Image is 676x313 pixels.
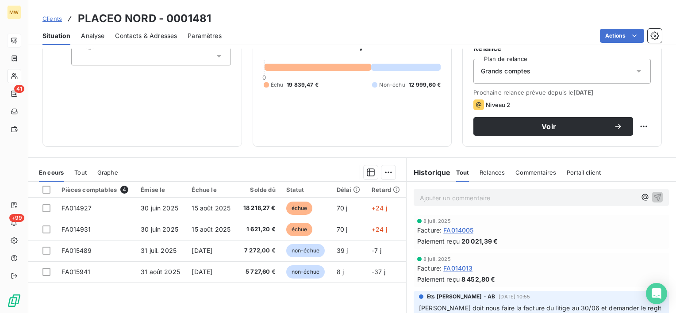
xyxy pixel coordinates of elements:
span: En cours [39,169,64,176]
span: 4 [120,186,128,194]
span: non-échue [286,265,325,279]
span: Paramètres [188,31,222,40]
span: 31 août 2025 [141,268,180,275]
span: Tout [456,169,469,176]
span: 8 j [337,268,344,275]
span: Tout [74,169,87,176]
span: 30 juin 2025 [141,225,178,233]
span: 8 juil. 2025 [423,256,451,262]
span: FA014005 [443,225,473,235]
span: 18 218,27 € [242,204,276,213]
span: Facture : [417,225,442,235]
button: Voir [473,117,633,136]
span: 19 839,47 € [287,81,319,89]
input: Ajouter une valeur [79,52,86,60]
div: Pièces comptables [61,186,130,194]
span: Graphe [97,169,118,176]
span: FA015489 [61,247,92,254]
div: Délai [337,186,361,193]
span: échue [286,223,313,236]
span: 70 j [337,225,348,233]
span: 31 juil. 2025 [141,247,177,254]
div: Retard [372,186,401,193]
span: FA014013 [443,263,472,273]
span: Analyse [81,31,104,40]
span: Contacts & Adresses [115,31,177,40]
img: Logo LeanPay [7,294,21,308]
span: +24 j [372,204,387,212]
span: [DATE] 10:55 [499,294,530,299]
span: [DATE] [192,268,212,275]
span: Prochaine relance prévue depuis le [473,89,651,96]
span: FA014931 [61,225,91,233]
span: Situation [42,31,70,40]
span: 70 j [337,204,348,212]
span: Commentaires [515,169,556,176]
span: 15 août 2025 [192,225,230,233]
a: Clients [42,14,62,23]
span: Paiement reçu [417,237,460,246]
span: Grands comptes [481,67,530,76]
span: FA015941 [61,268,90,275]
span: 30 juin 2025 [141,204,178,212]
span: 5 727,60 € [242,267,276,276]
span: 8 452,80 € [461,275,495,284]
div: Échue le [192,186,231,193]
span: 7 272,00 € [242,246,276,255]
span: non-échue [286,244,325,257]
span: Facture : [417,263,442,273]
span: 39 j [337,247,348,254]
span: Portail client [567,169,601,176]
span: 1 621,20 € [242,225,276,234]
span: 20 021,39 € [461,237,498,246]
span: Ets [PERSON_NAME] - AB [427,293,495,301]
span: 12 999,60 € [409,81,441,89]
span: -7 j [372,247,381,254]
span: Non-échu [379,81,405,89]
span: 0 [262,74,266,81]
span: Niveau 2 [486,101,510,108]
div: MW [7,5,21,19]
span: Paiement reçu [417,275,460,284]
div: Statut [286,186,326,193]
h3: PLACEO NORD - 0001481 [78,11,211,27]
div: Émise le [141,186,181,193]
span: Clients [42,15,62,22]
span: 8 juil. 2025 [423,218,451,224]
span: échue [286,202,313,215]
span: Échu [271,81,284,89]
h6: Historique [407,167,451,178]
span: [DATE] [192,247,212,254]
span: +24 j [372,225,387,233]
span: [DATE] [573,89,593,96]
span: 15 août 2025 [192,204,230,212]
span: Relances [480,169,505,176]
span: 41 [14,85,24,93]
span: FA014927 [61,204,92,212]
span: -37 j [372,268,385,275]
div: Open Intercom Messenger [646,283,667,304]
span: Voir [484,123,614,130]
span: +99 [9,214,24,222]
button: Actions [600,29,644,43]
div: Solde dû [242,186,276,193]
